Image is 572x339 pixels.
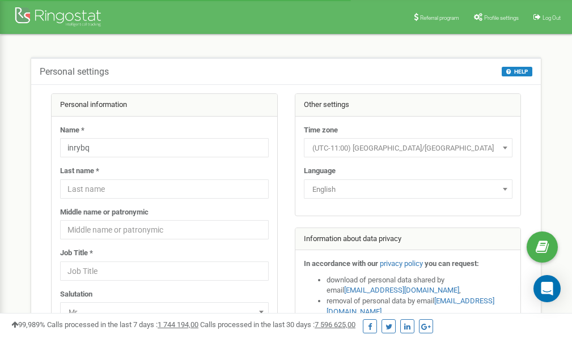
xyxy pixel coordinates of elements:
strong: you can request: [425,259,479,268]
span: Referral program [420,15,459,21]
input: Name [60,138,269,157]
div: Other settings [295,94,521,117]
label: Middle name or patronymic [60,207,149,218]
label: Last name * [60,166,99,177]
span: English [304,179,512,199]
label: Name * [60,125,84,136]
span: Calls processed in the last 7 days : [47,320,198,329]
li: removal of personal data by email , [327,296,512,317]
div: Open Intercom Messenger [533,275,561,302]
span: Profile settings [484,15,519,21]
u: 7 596 625,00 [315,320,355,329]
span: (UTC-11:00) Pacific/Midway [304,138,512,157]
span: English [308,182,509,198]
u: 1 744 194,00 [158,320,198,329]
span: Mr. [60,302,269,321]
span: Log Out [543,15,561,21]
a: privacy policy [380,259,423,268]
input: Last name [60,179,269,199]
label: Job Title * [60,248,93,259]
strong: In accordance with our [304,259,378,268]
input: Middle name or patronymic [60,220,269,239]
span: 99,989% [11,320,45,329]
span: (UTC-11:00) Pacific/Midway [308,140,509,156]
span: Mr. [64,304,265,320]
label: Language [304,166,336,177]
h5: Personal settings [40,67,109,77]
label: Time zone [304,125,338,136]
span: Calls processed in the last 30 days : [200,320,355,329]
button: HELP [502,67,532,76]
input: Job Title [60,261,269,281]
li: download of personal data shared by email , [327,275,512,296]
a: [EMAIL_ADDRESS][DOMAIN_NAME] [344,286,459,294]
label: Salutation [60,289,92,300]
div: Personal information [52,94,277,117]
div: Information about data privacy [295,228,521,251]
